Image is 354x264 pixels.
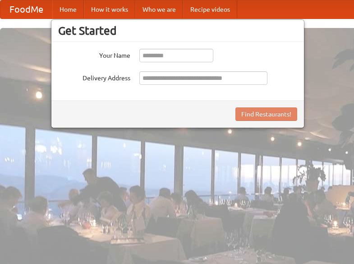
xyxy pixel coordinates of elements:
[58,24,297,37] h3: Get Started
[0,0,52,19] a: FoodMe
[58,49,130,60] label: Your Name
[183,0,237,19] a: Recipe videos
[135,0,183,19] a: Who we are
[84,0,135,19] a: How it works
[235,107,297,121] button: Find Restaurants!
[58,71,130,83] label: Delivery Address
[52,0,84,19] a: Home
